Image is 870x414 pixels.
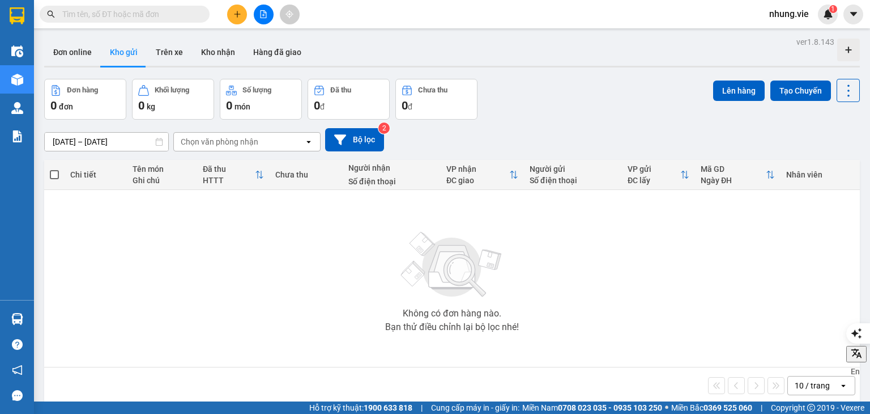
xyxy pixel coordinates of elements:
strong: 0708 023 035 - 0935 103 250 [558,403,662,412]
img: warehouse-icon [11,313,23,325]
svg: open [839,381,848,390]
button: file-add [254,5,274,24]
img: icon-new-feature [823,9,833,19]
div: Người gửi [530,164,616,174]
span: plus [233,10,241,18]
input: Tìm tên, số ĐT hoặc mã đơn [62,8,196,20]
span: message [12,390,23,401]
span: món [234,102,250,111]
span: Cung cấp máy in - giấy in: [431,402,519,414]
button: Chưa thu0đ [395,79,477,120]
span: nhung.vie [760,7,818,21]
span: đ [408,102,412,111]
span: aim [285,10,293,18]
div: Ngày ĐH [701,176,766,185]
div: Chưa thu [418,86,447,94]
button: caret-down [843,5,863,24]
span: Hỗ trợ kỹ thuật: [309,402,412,414]
div: VP nhận [446,164,510,174]
div: Số điện thoại [348,177,435,186]
img: svg+xml;base64,PHN2ZyBjbGFzcz0ibGlzdC1wbHVnX19zdmciIHhtbG5zPSJodHRwOi8vd3d3LnczLm9yZy8yMDAwL3N2Zy... [395,225,509,305]
span: notification [12,365,23,375]
button: Đơn online [44,39,101,66]
div: ver 1.8.143 [796,36,834,48]
button: Đã thu0đ [308,79,390,120]
button: Kho nhận [192,39,244,66]
div: Tên món [133,164,191,174]
div: HTTT [203,176,255,185]
span: question-circle [12,339,23,350]
span: 0 [314,99,320,112]
div: Số điện thoại [530,176,616,185]
div: Bạn thử điều chỉnh lại bộ lọc nhé! [385,323,519,332]
div: ĐC giao [446,176,510,185]
span: Miền Nam [522,402,662,414]
div: Khối lượng [155,86,189,94]
span: 0 [138,99,144,112]
span: search [47,10,55,18]
button: Đơn hàng0đơn [44,79,126,120]
div: Nhân viên [786,170,854,179]
img: warehouse-icon [11,45,23,57]
span: | [761,402,762,414]
span: 0 [226,99,232,112]
button: Kho gửi [101,39,147,66]
button: Lên hàng [713,81,765,101]
span: 1 [831,5,835,13]
img: warehouse-icon [11,74,23,86]
th: Toggle SortBy [695,160,781,190]
button: plus [227,5,247,24]
div: Đã thu [203,164,255,174]
strong: 0369 525 060 [703,403,752,412]
th: Toggle SortBy [197,160,270,190]
span: đ [320,102,325,111]
div: Không có đơn hàng nào. [403,309,501,318]
span: Miền Bắc [671,402,752,414]
div: 10 / trang [795,380,830,391]
img: warehouse-icon [11,102,23,114]
div: Tạo kho hàng mới [837,39,860,61]
sup: 2 [378,122,390,134]
span: caret-down [848,9,859,19]
button: Số lượng0món [220,79,302,120]
span: 0 [50,99,57,112]
th: Toggle SortBy [441,160,524,190]
img: logo-vxr [10,7,24,24]
button: Trên xe [147,39,192,66]
img: solution-icon [11,130,23,142]
div: Số lượng [242,86,271,94]
div: Chưa thu [275,170,337,179]
div: Chi tiết [70,170,121,179]
div: ĐC lấy [628,176,680,185]
button: Khối lượng0kg [132,79,214,120]
div: VP gửi [628,164,680,174]
button: Bộ lọc [325,128,384,151]
sup: 1 [829,5,837,13]
input: Select a date range. [45,133,168,151]
button: aim [280,5,300,24]
span: copyright [807,404,815,412]
span: ⚪️ [665,405,668,410]
span: | [421,402,423,414]
div: Chọn văn phòng nhận [181,136,258,147]
th: Toggle SortBy [622,160,695,190]
svg: open [304,137,313,146]
div: Đã thu [330,86,351,94]
button: Hàng đã giao [244,39,310,66]
span: file-add [259,10,267,18]
div: Mã GD [701,164,766,174]
div: Đơn hàng [67,86,98,94]
span: 0 [402,99,408,112]
div: Người nhận [348,163,435,172]
button: Tạo Chuyến [770,81,831,101]
span: đơn [59,102,73,111]
span: kg [147,102,155,111]
strong: 1900 633 818 [364,403,412,412]
div: Ghi chú [133,176,191,185]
